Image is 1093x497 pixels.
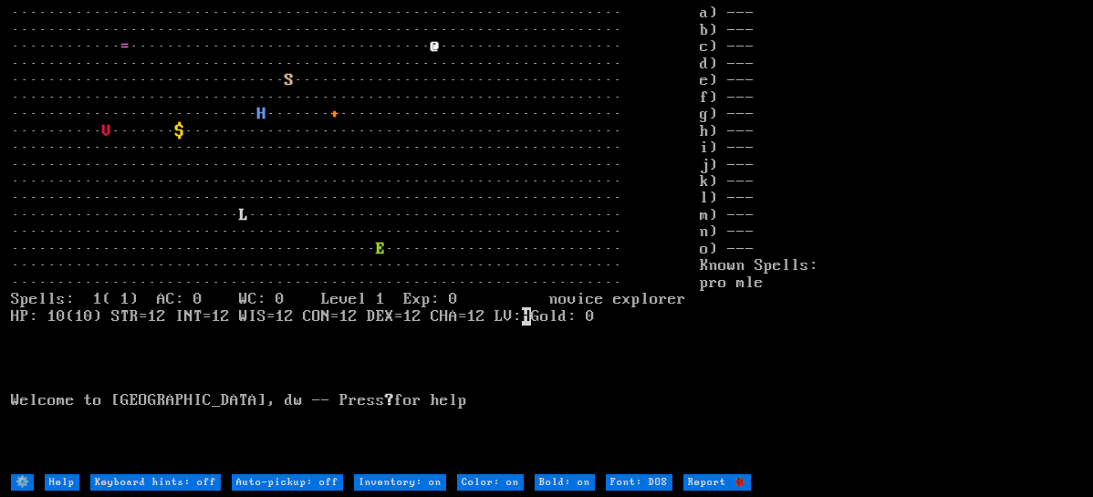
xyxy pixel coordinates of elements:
[232,474,343,491] input: Auto-pickup: off
[683,474,751,491] input: Report 🐞
[700,5,1082,471] stats: a) --- b) --- c) --- d) --- e) --- f) --- g) --- h) --- i) --- j) --- k) --- l) --- m) --- n) ---...
[606,474,672,491] input: Font: DOS
[431,37,440,56] font: @
[457,474,524,491] input: Color: on
[175,122,184,140] font: $
[90,474,221,491] input: Keyboard hints: off
[120,37,130,56] font: =
[285,71,294,89] font: S
[385,391,394,409] b: ?
[11,5,700,471] larn: ··································································· ·····························...
[354,474,446,491] input: Inventory: on
[239,206,248,224] font: L
[376,240,385,258] font: E
[11,474,34,491] input: ⚙️
[102,122,111,140] font: V
[522,307,531,326] mark: H
[330,105,339,123] font: +
[535,474,595,491] input: Bold: on
[45,474,79,491] input: Help
[257,105,266,123] font: H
